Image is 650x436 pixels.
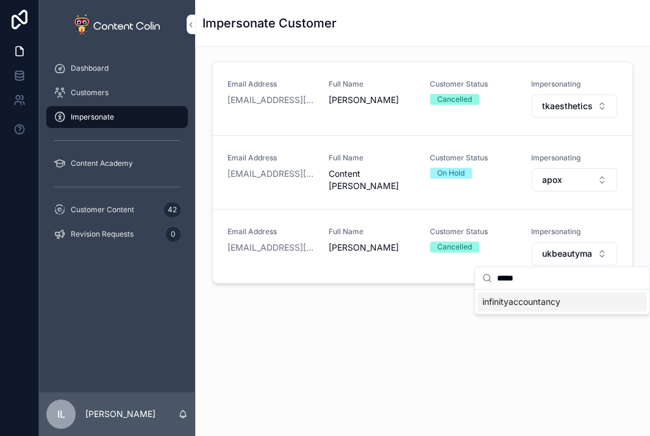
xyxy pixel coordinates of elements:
[542,100,592,112] span: tkaesthetics
[437,94,472,105] div: Cancelled
[227,227,314,237] span: Email Address
[329,168,415,192] span: Content [PERSON_NAME]
[46,106,188,128] a: Impersonate
[542,248,592,260] span: ukbeautymachines
[227,153,314,163] span: Email Address
[46,152,188,174] a: Content Academy
[39,49,195,261] div: scrollable content
[46,199,188,221] a: Customer Content42
[227,241,314,254] a: [EMAIL_ADDRESS][DOMAIN_NAME]
[46,82,188,104] a: Customers
[85,408,155,420] p: [PERSON_NAME]
[71,229,134,239] span: Revision Requests
[482,296,560,308] span: infinityaccountancy
[531,227,618,237] span: Impersonating
[166,227,180,241] div: 0
[227,94,314,106] a: [EMAIL_ADDRESS][DOMAIN_NAME]
[531,153,618,163] span: Impersonating
[329,227,415,237] span: Full Name
[531,79,618,89] span: Impersonating
[71,88,109,98] span: Customers
[227,168,314,180] a: [EMAIL_ADDRESS][DOMAIN_NAME]
[227,79,314,89] span: Email Address
[57,407,65,421] span: IL
[430,153,516,163] span: Customer Status
[71,112,114,122] span: Impersonate
[329,94,415,106] span: [PERSON_NAME]
[329,79,415,89] span: Full Name
[202,15,337,32] h1: Impersonate Customer
[532,242,617,265] button: Select Button
[532,95,617,118] button: Select Button
[542,174,562,186] span: apox
[46,57,188,79] a: Dashboard
[430,79,516,89] span: Customer Status
[46,223,188,245] a: Revision Requests0
[71,63,109,73] span: Dashboard
[437,168,465,179] div: On Hold
[329,241,415,254] span: [PERSON_NAME]
[74,15,160,34] img: App logo
[475,290,649,314] div: Suggestions
[71,205,134,215] span: Customer Content
[437,241,472,252] div: Cancelled
[532,168,617,191] button: Select Button
[71,159,133,168] span: Content Academy
[164,202,180,217] div: 42
[329,153,415,163] span: Full Name
[430,227,516,237] span: Customer Status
